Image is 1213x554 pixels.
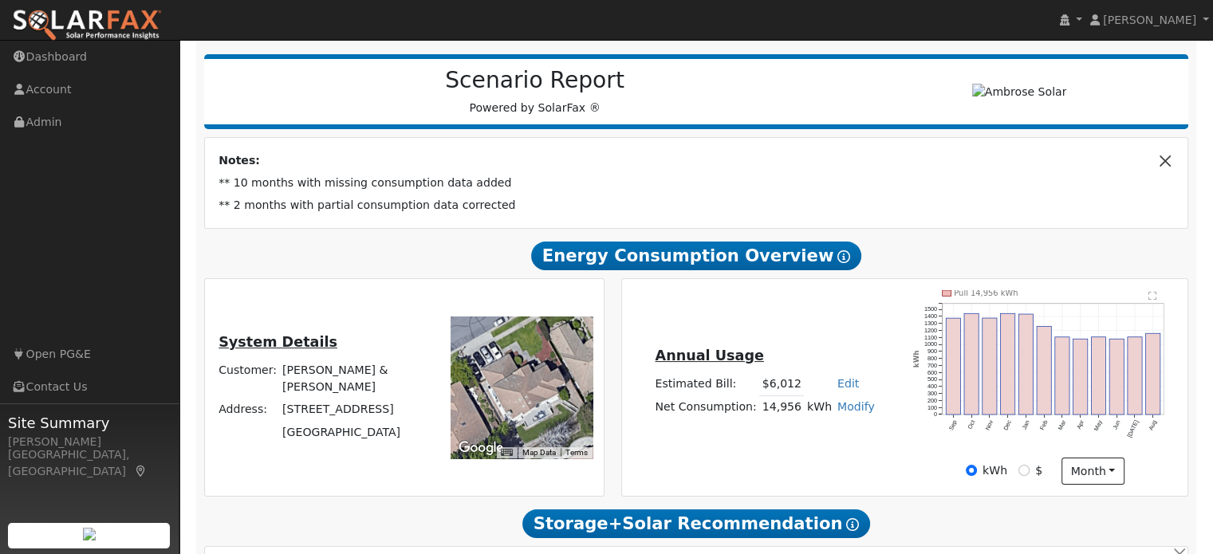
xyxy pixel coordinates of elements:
rect: onclick="" [964,313,979,415]
text: 1100 [924,333,937,340]
td: Estimated Bill: [652,373,759,396]
img: Google [455,438,507,458]
text: kWh [913,350,921,367]
text:  [1149,291,1158,301]
text: 1300 [924,320,937,327]
text: Pull 14,956 kWh [955,289,1019,297]
span: [PERSON_NAME] [1103,14,1196,26]
td: ** 10 months with missing consumption data added [216,172,1177,194]
rect: onclick="" [946,318,960,415]
rect: onclick="" [1038,326,1052,415]
span: Site Summary [8,412,171,434]
text: Nov [984,418,995,431]
text: Sep [947,419,959,432]
u: System Details [219,334,337,350]
td: Customer: [216,360,280,399]
text: Apr [1076,418,1086,430]
text: 600 [927,368,937,375]
a: Modify [837,400,875,413]
div: [GEOGRAPHIC_DATA], [GEOGRAPHIC_DATA] [8,446,171,480]
text: Aug [1148,419,1160,432]
text: 800 [927,355,937,362]
text: [DATE] [1127,419,1141,439]
a: Terms (opens in new tab) [565,448,588,457]
text: 1500 [924,305,937,312]
text: May [1093,418,1105,432]
rect: onclick="" [1147,333,1161,415]
text: 200 [927,397,937,404]
span: Energy Consumption Overview [531,242,861,270]
a: Map [134,465,148,477]
td: kWh [804,395,834,418]
text: 0 [934,411,937,418]
td: [GEOGRAPHIC_DATA] [280,421,429,443]
text: 300 [927,390,937,397]
label: kWh [983,462,1007,479]
text: Feb [1039,419,1050,431]
label: $ [1035,462,1042,479]
text: Jan [1021,419,1031,431]
rect: onclick="" [1056,336,1070,415]
div: Powered by SolarFax ® [212,67,858,116]
i: Show Help [837,250,850,263]
text: 1400 [924,312,937,320]
text: 400 [927,383,937,390]
td: [PERSON_NAME] & [PERSON_NAME] [280,360,429,399]
button: Close [1157,152,1174,169]
button: month [1061,458,1124,485]
text: 500 [927,375,937,383]
input: kWh [966,465,977,476]
img: SolarFax [12,9,162,42]
text: Oct [967,419,977,430]
rect: onclick="" [1073,339,1088,415]
text: 700 [927,362,937,369]
td: 14,956 [759,395,804,418]
text: Mar [1057,418,1069,431]
rect: onclick="" [1001,313,1015,415]
rect: onclick="" [983,318,997,415]
button: Keyboard shortcuts [501,447,512,458]
rect: onclick="" [1110,339,1124,415]
text: 100 [927,404,937,411]
rect: onclick="" [1128,336,1143,415]
text: 900 [927,348,937,355]
td: Address: [216,399,280,421]
img: Ambrose Solar [972,84,1067,100]
a: Open this area in Google Maps (opens a new window) [455,438,507,458]
td: Net Consumption: [652,395,759,418]
span: Storage+Solar Recommendation [522,509,870,538]
a: Edit [837,377,859,390]
button: Map Data [522,447,556,458]
rect: onclick="" [1092,336,1106,415]
rect: onclick="" [1019,314,1034,415]
text: Dec [1002,418,1014,431]
i: Show Help [846,518,859,531]
text: Jun [1112,419,1122,431]
u: Annual Usage [655,348,763,363]
div: [PERSON_NAME] [8,434,171,450]
td: [STREET_ADDRESS] [280,399,429,421]
h2: Scenario Report [220,67,849,94]
td: $6,012 [759,373,804,396]
img: retrieve [83,528,96,540]
input: $ [1018,465,1030,476]
text: 1000 [924,340,937,348]
strong: Notes: [219,154,260,167]
text: 1200 [924,327,937,334]
td: ** 2 months with partial consumption data corrected [216,194,1177,217]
